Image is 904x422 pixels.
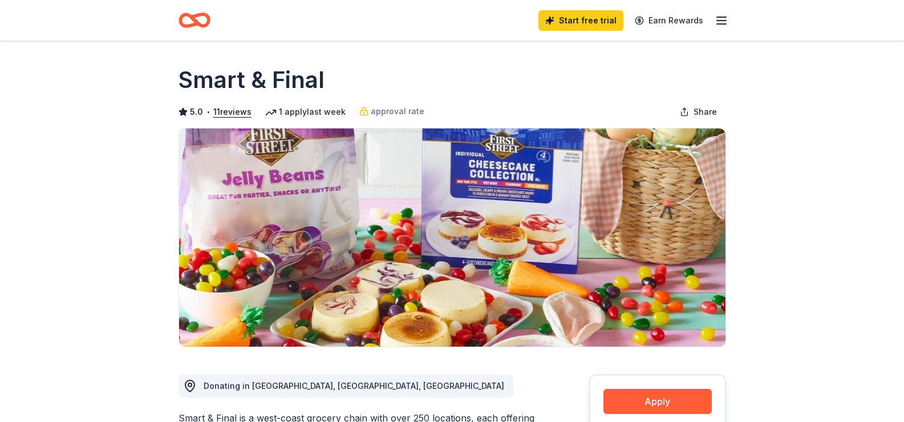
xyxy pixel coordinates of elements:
div: 1 apply last week [265,105,346,119]
a: Earn Rewards [628,10,710,31]
h1: Smart & Final [179,64,325,96]
span: Donating in [GEOGRAPHIC_DATA], [GEOGRAPHIC_DATA], [GEOGRAPHIC_DATA] [204,381,504,391]
button: 11reviews [213,105,252,119]
span: 5.0 [190,105,203,119]
span: approval rate [371,105,424,118]
button: Apply [603,389,712,414]
span: Share [694,105,717,119]
a: Home [179,7,210,34]
a: Start free trial [538,10,623,31]
a: approval rate [359,105,424,118]
button: Share [671,101,726,123]
span: • [206,107,210,116]
img: Image for Smart & Final [179,128,725,347]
